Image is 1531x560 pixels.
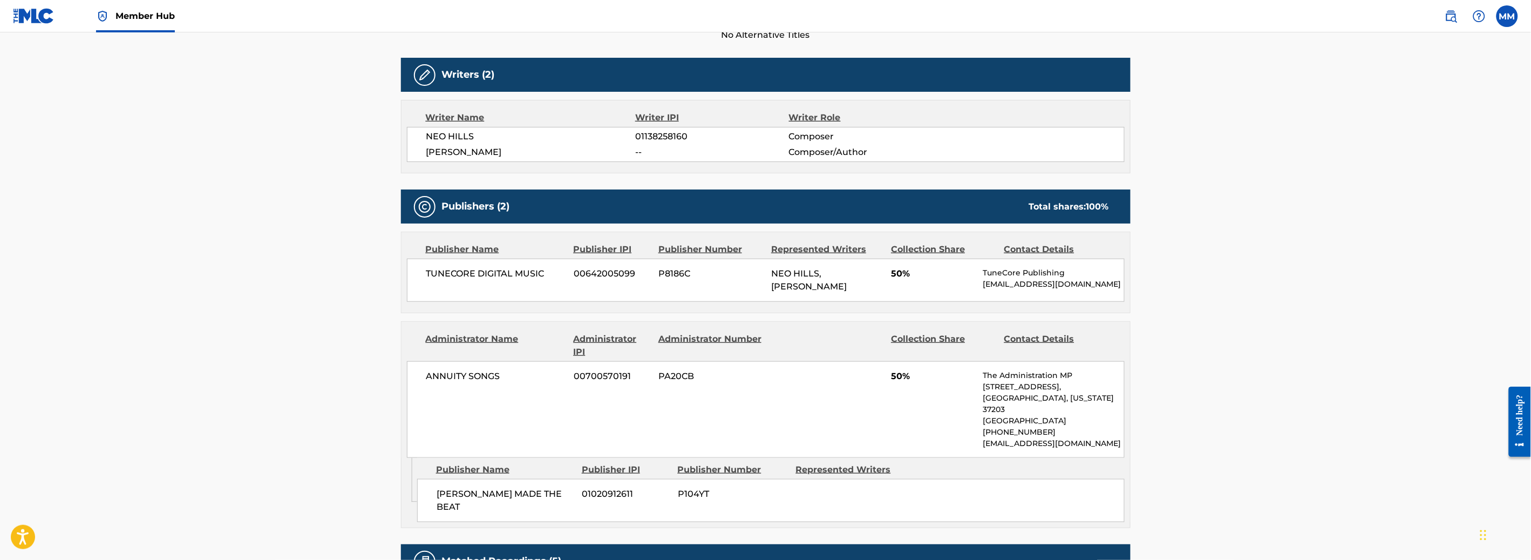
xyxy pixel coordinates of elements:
div: Writer IPI [635,111,789,124]
h5: Writers (2) [442,69,495,81]
div: Writer Name [426,111,636,124]
span: 50% [891,267,975,280]
iframe: Resource Center [1501,378,1531,465]
div: Publisher Name [426,243,566,256]
p: The Administration MP [983,370,1124,381]
p: [EMAIL_ADDRESS][DOMAIN_NAME] [983,438,1124,449]
h5: Publishers (2) [442,200,510,213]
p: [PHONE_NUMBER] [983,427,1124,438]
div: Administrator Number [658,333,763,359]
div: Total shares: [1029,200,1109,213]
div: User Menu [1496,5,1518,27]
a: Public Search [1440,5,1462,27]
div: Administrator Name [426,333,566,359]
img: MLC Logo [13,8,55,24]
p: [GEOGRAPHIC_DATA] [983,415,1124,427]
img: Publishers [418,200,431,213]
img: Top Rightsholder [96,10,109,23]
div: Help [1468,5,1490,27]
img: search [1445,10,1458,23]
span: Composer [789,130,929,143]
span: P8186C [658,267,763,280]
div: Collection Share [891,333,996,359]
p: [EMAIL_ADDRESS][DOMAIN_NAME] [983,279,1124,290]
span: Composer/Author [789,146,929,159]
span: 01020912611 [582,488,670,501]
iframe: Chat Widget [1477,508,1531,560]
span: 100 % [1086,201,1109,212]
div: Writer Role [789,111,929,124]
div: Publisher IPI [582,463,670,476]
span: TUNECORE DIGITAL MUSIC [426,267,566,280]
span: 50% [891,370,975,383]
div: Publisher Number [658,243,763,256]
div: Drag [1480,519,1487,551]
div: Represented Writers [796,463,906,476]
span: ANNUITY SONGS [426,370,566,383]
div: Represented Writers [771,243,883,256]
span: PA20CB [658,370,763,383]
div: Publisher Name [436,463,574,476]
div: Publisher Number [678,463,788,476]
img: Writers [418,69,431,82]
p: [GEOGRAPHIC_DATA], [US_STATE] 37203 [983,393,1124,415]
span: NEO HILLS, [PERSON_NAME] [771,268,847,292]
span: 00700570191 [574,370,650,383]
span: [PERSON_NAME] MADE THE BEAT [437,488,574,514]
span: NEO HILLS [426,130,636,143]
span: Member Hub [115,10,175,22]
span: -- [635,146,788,159]
span: 00642005099 [574,267,650,280]
p: [STREET_ADDRESS], [983,381,1124,393]
span: [PERSON_NAME] [426,146,636,159]
div: Collection Share [891,243,996,256]
span: No Alternative Titles [401,29,1131,42]
div: Contact Details [1004,333,1109,359]
span: P104YT [678,488,788,501]
div: Administrator IPI [574,333,650,359]
img: help [1473,10,1486,23]
p: TuneCore Publishing [983,267,1124,279]
div: Contact Details [1004,243,1109,256]
span: 01138258160 [635,130,788,143]
div: Publisher IPI [574,243,650,256]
